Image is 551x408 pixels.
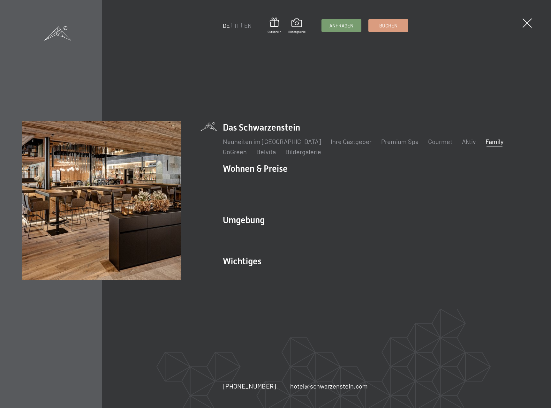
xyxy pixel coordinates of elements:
a: DE [223,22,230,29]
a: Premium Spa [381,138,419,145]
a: Gourmet [428,138,452,145]
a: Bildergalerie [285,148,321,155]
a: Belvita [256,148,276,155]
a: Ihre Gastgeber [331,138,372,145]
span: Bildergalerie [288,29,306,34]
a: Anfragen [322,19,361,32]
img: Wellnesshotel Südtirol SCHWARZENSTEIN - Wellnessurlaub in den Alpen, Wandern und Wellness [22,121,181,280]
a: Aktiv [462,138,476,145]
a: Family [486,138,503,145]
span: Buchen [379,22,397,29]
a: IT [235,22,239,29]
span: Anfragen [329,22,353,29]
a: hotel@schwarzenstein.com [290,382,368,390]
a: Neuheiten im [GEOGRAPHIC_DATA] [223,138,321,145]
span: [PHONE_NUMBER] [223,382,276,390]
a: Buchen [369,19,408,32]
a: GoGreen [223,148,247,155]
span: Gutschein [268,29,281,34]
a: EN [244,22,252,29]
a: Gutschein [268,18,281,34]
a: [PHONE_NUMBER] [223,382,276,390]
a: Bildergalerie [288,19,306,34]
